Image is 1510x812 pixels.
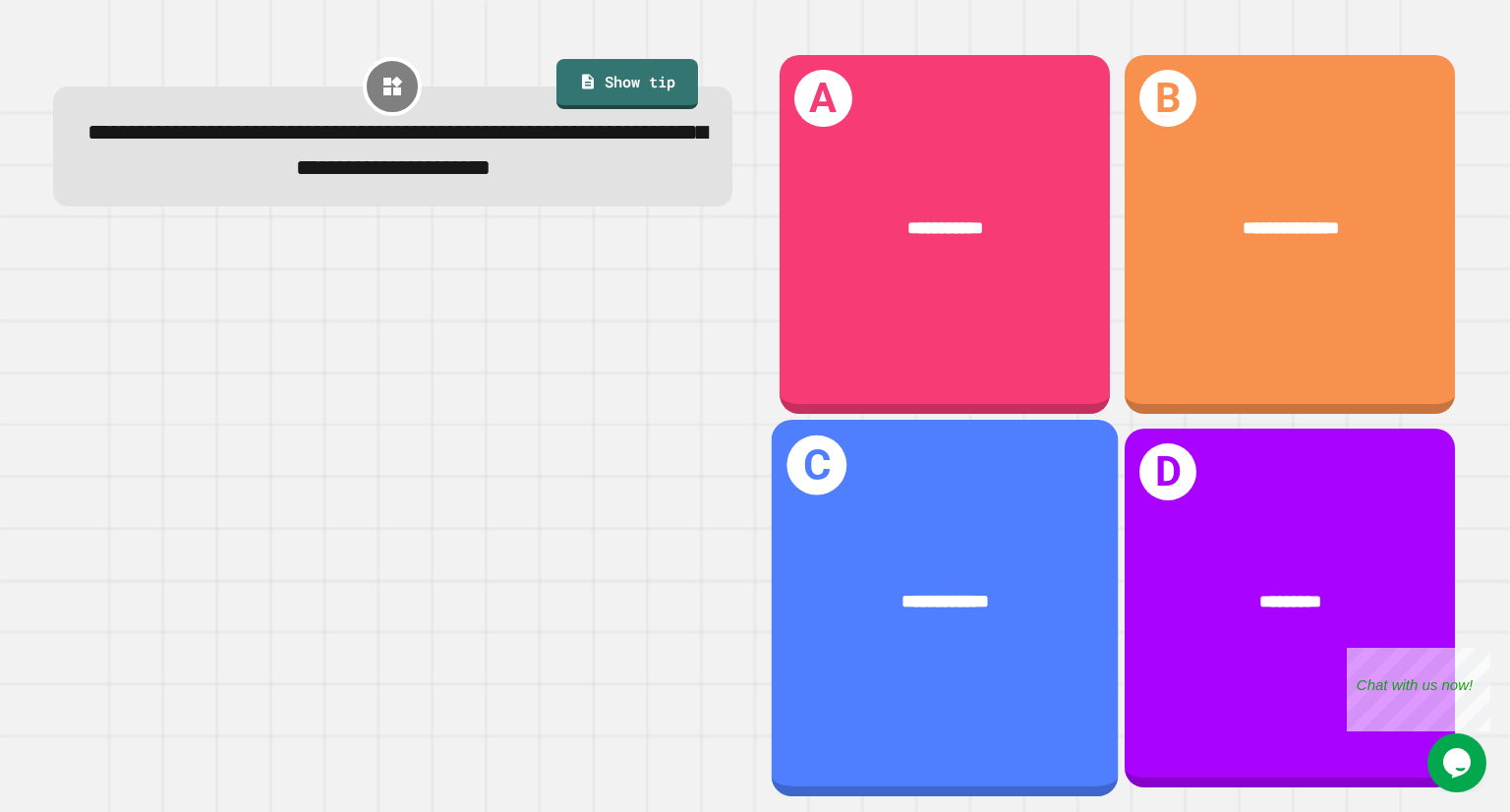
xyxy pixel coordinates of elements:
a: Show tip [556,59,698,110]
h1: D [1139,443,1196,500]
h1: A [794,70,851,127]
h1: C [787,435,847,495]
iframe: chat widget [1427,733,1490,792]
h1: B [1139,70,1196,127]
iframe: chat widget [1347,648,1490,731]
